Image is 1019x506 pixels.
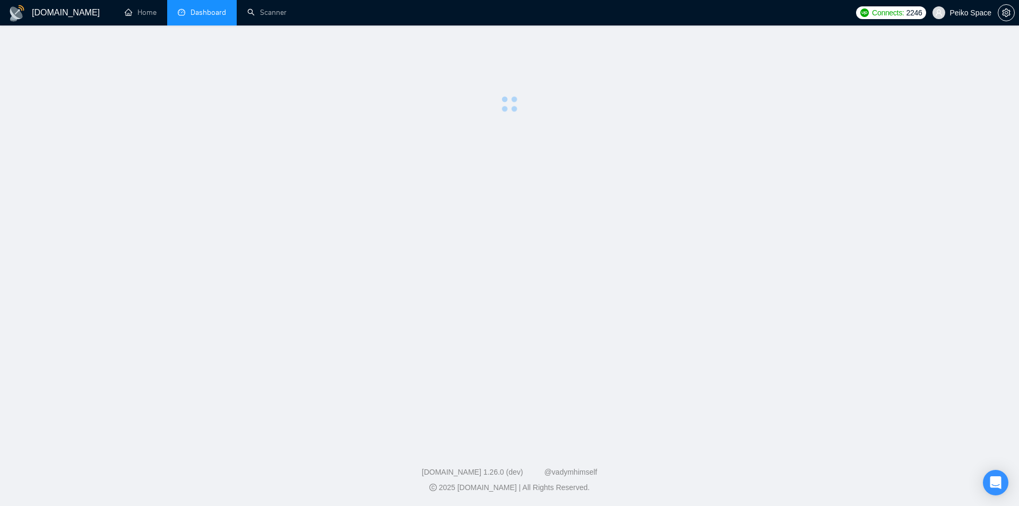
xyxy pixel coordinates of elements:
span: copyright [429,484,437,491]
a: setting [998,8,1015,17]
a: [DOMAIN_NAME] 1.26.0 (dev) [422,468,523,476]
span: 2246 [906,7,922,19]
span: setting [998,8,1014,17]
a: homeHome [125,8,157,17]
img: logo [8,5,25,22]
span: Connects: [872,7,904,19]
button: setting [998,4,1015,21]
a: searchScanner [247,8,287,17]
div: 2025 [DOMAIN_NAME] | All Rights Reserved. [8,482,1011,493]
div: Open Intercom Messenger [983,470,1008,495]
img: upwork-logo.png [860,8,869,17]
span: dashboard [178,8,185,16]
a: @vadymhimself [544,468,597,476]
span: user [935,9,943,16]
span: Dashboard [191,8,226,17]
